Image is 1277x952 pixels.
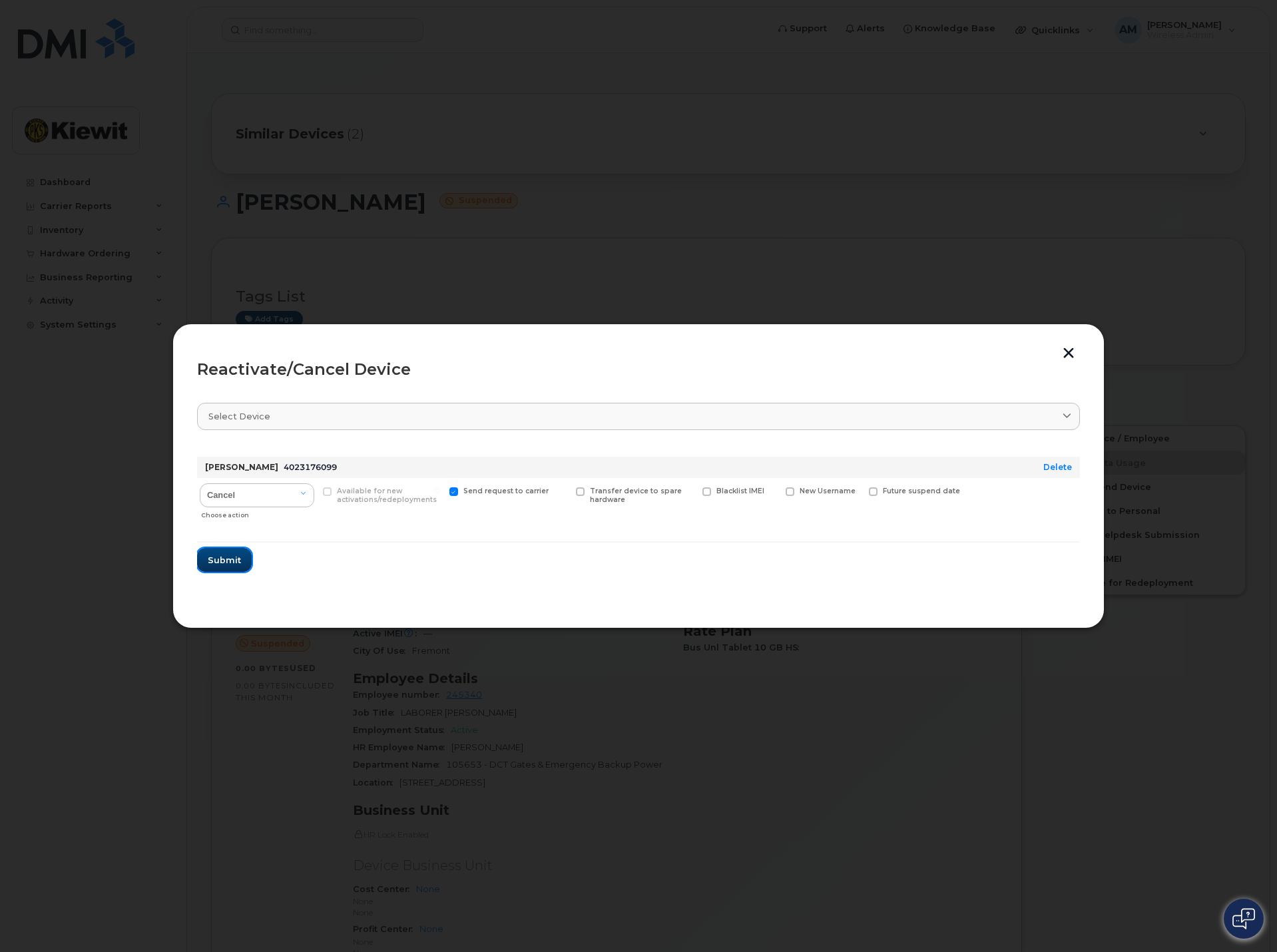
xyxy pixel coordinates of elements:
span: Future suspend date [883,487,960,495]
span: Select device [208,410,270,423]
input: Transfer device to spare hardware [560,487,567,494]
span: Blacklist IMEI [716,487,764,495]
span: 4023176099 [284,462,337,472]
span: Submit [208,554,241,567]
button: Submit [197,548,252,572]
div: Reactivate/Cancel Device [197,361,1080,377]
a: Select device [197,403,1080,430]
input: Send request to carrier [433,487,440,494]
input: Future suspend date [853,487,860,494]
img: Open chat [1232,908,1255,929]
strong: [PERSON_NAME] [205,462,278,472]
input: Blacklist IMEI [686,487,693,494]
span: New Username [800,487,856,495]
div: Choose action [201,505,314,521]
input: New Username [770,487,776,494]
span: Available for new activations/redeployments [337,487,437,504]
a: Delete [1043,462,1072,472]
input: Available for new activations/redeployments [307,487,314,494]
span: Transfer device to spare hardware [590,487,682,504]
span: Send request to carrier [463,487,549,495]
